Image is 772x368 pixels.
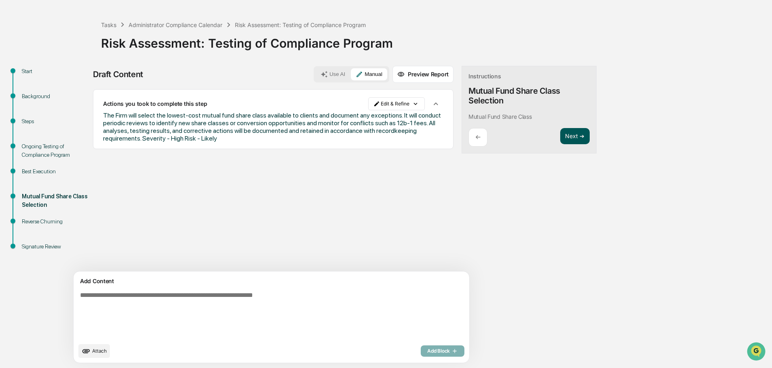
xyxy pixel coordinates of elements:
a: 🔎Data Lookup [5,177,54,192]
span: Attestations [67,165,100,173]
span: [PERSON_NAME] [25,132,65,138]
div: Start new chat [36,62,133,70]
button: Edit & Refine [368,97,425,110]
button: See all [125,88,147,98]
div: Mutual Fund Share Class Selection [22,192,88,209]
div: Mutual Fund Share Class Selection [468,86,590,105]
div: Best Execution [22,167,88,176]
div: Risk Assessment: Testing of Compliance Program [235,21,366,28]
div: We're available if you need us! [36,70,111,76]
button: Start new chat [137,64,147,74]
a: Powered byPylon [57,200,98,206]
span: Preclearance [16,165,52,173]
div: Draft Content [93,69,143,79]
div: Signature Review [22,242,88,251]
button: Next ➔ [560,128,590,145]
div: Add Content [78,276,464,286]
div: Administrator Compliance Calendar [129,21,222,28]
span: [DATE] [72,110,88,116]
img: 1746055101610-c473b297-6a78-478c-a979-82029cc54cd1 [8,62,23,76]
p: Actions you took to complete this step [103,100,207,107]
div: 🗄️ [59,166,65,172]
span: Pylon [80,200,98,206]
img: Tammy Steffen [8,124,21,137]
div: Background [22,92,88,101]
p: How can we help? [8,17,147,30]
a: 🖐️Preclearance [5,162,55,177]
div: Steps [22,117,88,126]
button: Manual [351,68,387,80]
span: [DATE] [72,132,88,138]
p: ← [475,133,481,141]
button: Preview Report [392,66,453,83]
div: Risk Assessment: Testing of Compliance Program [101,29,768,50]
img: 8933085812038_c878075ebb4cc5468115_72.jpg [17,62,32,76]
span: • [67,110,70,116]
div: Reverse Churning [22,217,88,226]
span: Data Lookup [16,181,51,189]
button: Use AI [316,68,350,80]
div: 🖐️ [8,166,15,172]
div: Instructions [468,73,501,80]
button: upload document [78,344,110,358]
div: Tasks [101,21,116,28]
span: Attach [92,348,107,354]
a: 🗄️Attestations [55,162,103,177]
iframe: Open customer support [746,341,768,363]
div: Start [22,67,88,76]
p: Mutual Fund Share Class [468,113,532,120]
div: Past conversations [8,90,54,96]
div: Ongoing Testing of Compliance Program [22,142,88,159]
img: Tammy Steffen [8,102,21,115]
span: [PERSON_NAME] [25,110,65,116]
div: 🔎 [8,181,15,188]
span: The Firm will select the lowest-cost mutual fund share class available to clients and document an... [103,111,441,142]
span: • [67,132,70,138]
